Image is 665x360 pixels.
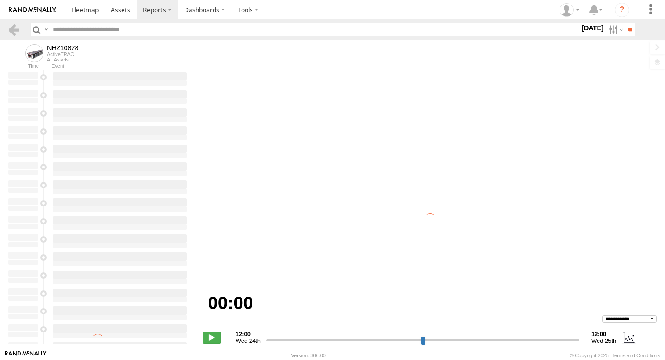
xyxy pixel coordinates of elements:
[9,7,56,13] img: rand-logo.svg
[47,51,79,57] div: ActiveTRAC
[5,351,47,360] a: Visit our Website
[203,332,221,343] label: Play/Stop
[47,44,79,51] div: NHZ10878 - View Asset History
[580,23,605,33] label: [DATE]
[52,64,195,69] div: Event
[612,353,660,358] a: Terms and Conditions
[7,64,39,69] div: Time
[43,23,50,36] label: Search Query
[47,57,79,62] div: All Assets
[615,3,629,17] i: ?
[236,337,261,344] span: Wed 24th
[236,331,261,337] strong: 12:00
[291,353,326,358] div: Version: 306.00
[556,3,583,17] div: Zulema McIntosch
[591,337,616,344] span: Wed 25th
[605,23,625,36] label: Search Filter Options
[7,23,20,36] a: Back to previous Page
[591,331,616,337] strong: 12:00
[570,353,660,358] div: © Copyright 2025 -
